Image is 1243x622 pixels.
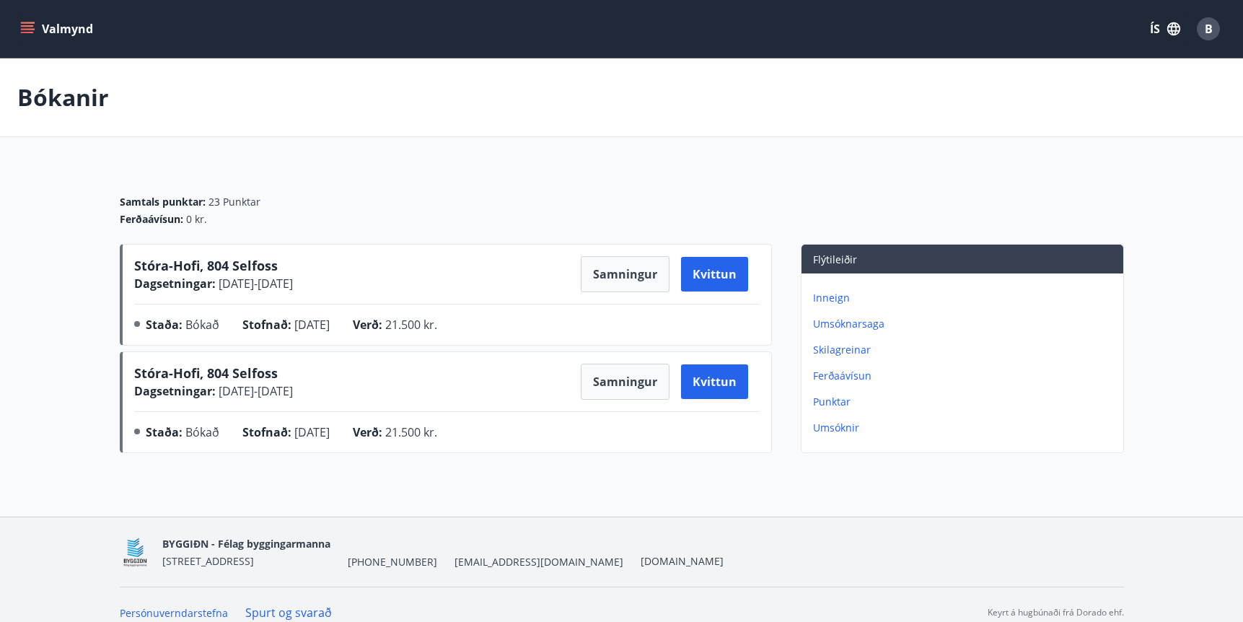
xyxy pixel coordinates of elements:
[681,364,748,399] button: Kvittun
[216,383,293,399] span: [DATE] - [DATE]
[1142,16,1188,42] button: ÍS
[134,364,278,382] span: Stóra-Hofi, 804 Selfoss
[185,317,219,333] span: Bókað
[813,421,1117,435] p: Umsóknir
[242,317,291,333] span: Stofnað :
[581,256,669,292] button: Samningur
[385,424,437,440] span: 21.500 kr.
[681,257,748,292] button: Kvittun
[134,257,278,274] span: Stóra-Hofi, 804 Selfoss
[134,383,216,399] span: Dagsetningar :
[353,424,382,440] span: Verð :
[294,317,330,333] span: [DATE]
[120,212,183,227] span: Ferðaávísun :
[385,317,437,333] span: 21.500 kr.
[454,555,623,569] span: [EMAIL_ADDRESS][DOMAIN_NAME]
[348,555,437,569] span: [PHONE_NUMBER]
[120,606,228,620] a: Persónuverndarstefna
[17,82,109,113] p: Bókanir
[581,364,669,400] button: Samningur
[813,369,1117,383] p: Ferðaávísun
[1191,12,1226,46] button: B
[242,424,291,440] span: Stofnað :
[162,554,254,568] span: [STREET_ADDRESS]
[146,317,183,333] span: Staða :
[641,554,724,568] a: [DOMAIN_NAME]
[813,291,1117,305] p: Inneign
[186,212,207,227] span: 0 kr.
[185,424,219,440] span: Bókað
[208,195,260,209] span: 23 Punktar
[813,395,1117,409] p: Punktar
[134,276,216,292] span: Dagsetningar :
[162,537,330,551] span: BYGGIÐN - Félag byggingarmanna
[813,343,1117,357] p: Skilagreinar
[245,605,332,621] a: Spurt og svarað
[294,424,330,440] span: [DATE]
[120,537,151,568] img: BKlGVmlTW1Qrz68WFGMFQUcXHWdQd7yePWMkvn3i.png
[17,16,99,42] button: menu
[353,317,382,333] span: Verð :
[988,606,1124,619] p: Keyrt á hugbúnaði frá Dorado ehf.
[1205,21,1213,37] span: B
[216,276,293,292] span: [DATE] - [DATE]
[120,195,206,209] span: Samtals punktar :
[146,424,183,440] span: Staða :
[813,253,857,266] span: Flýtileiðir
[813,317,1117,331] p: Umsóknarsaga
